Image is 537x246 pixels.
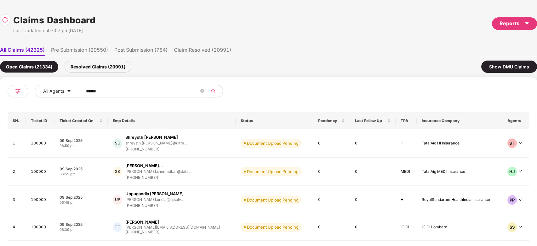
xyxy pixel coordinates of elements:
[174,47,231,56] li: Claim Resolved (20991)
[26,186,55,214] td: 100000
[113,195,122,205] div: UP
[247,224,299,230] div: Document Upload Pending
[507,138,517,148] div: ST
[396,129,417,158] td: HI
[60,166,103,172] div: 09 Sep 2025
[65,61,131,73] div: Resolved Claims (20991)
[125,203,184,209] div: [PHONE_NUMBER]
[60,227,103,232] div: 06:39 pm
[313,112,350,129] th: Pendency
[518,225,522,229] span: down
[113,222,122,232] div: GG
[247,168,299,175] div: Document Upload Pending
[500,20,529,27] div: Reports
[8,214,26,241] td: 4
[125,191,184,197] div: Uppugandla [PERSON_NAME]
[207,85,223,97] button: search
[313,158,350,186] td: 0
[518,169,522,173] span: down
[60,195,103,200] div: 09 Sep 2025
[60,138,103,143] div: 09 Sep 2025
[507,222,517,232] div: SS
[417,158,502,186] td: Tata Aig MEDI Insurance
[125,163,163,169] div: [PERSON_NAME]...
[507,195,517,205] div: PP
[313,129,350,158] td: 0
[125,225,220,229] div: [PERSON_NAME][EMAIL_ADDRESS][DOMAIN_NAME]
[43,88,64,95] span: All Agents
[14,87,22,95] img: svg+xml;base64,PHN2ZyB4bWxucz0iaHR0cDovL3d3dy53My5vcmcvMjAwMC9zdmciIHdpZHRoPSIyNCIgaGVpZ2h0PSIyNC...
[417,214,502,241] td: ICICI Lombard
[125,169,191,173] div: [PERSON_NAME].shemadkar@data...
[125,146,187,152] div: [PHONE_NUMBER]
[236,112,313,129] th: Status
[8,129,26,158] td: 1
[396,112,417,129] th: TPA
[350,112,396,129] th: Last Follow Up
[481,61,537,73] div: Show DMU Claims
[113,167,122,176] div: SS
[355,118,386,123] span: Last Follow Up
[417,186,502,214] td: RoyalSundaram HealthIndia Insurance
[200,89,204,93] span: close-circle
[8,158,26,186] td: 2
[318,118,340,123] span: Pendency
[125,219,159,225] div: [PERSON_NAME]
[108,112,236,129] th: Emp Details
[247,140,299,146] div: Document Upload Pending
[350,158,396,186] td: 0
[125,197,184,202] div: [PERSON_NAME].undla@qtsolv...
[8,112,26,129] th: SN.
[417,112,502,129] th: Insurance Company
[54,112,108,129] th: Ticket Created On
[125,141,187,145] div: shreysth.[PERSON_NAME]@ultra...
[350,214,396,241] td: 0
[507,167,517,176] div: HJ
[60,143,103,149] div: 06:59 pm
[313,214,350,241] td: 0
[51,47,108,56] li: Pre Submission (20550)
[60,222,103,227] div: 09 Sep 2025
[13,27,95,34] div: Last Updated on 07:07 pm[DATE]
[207,89,220,94] span: search
[125,134,178,140] div: Shreysth [PERSON_NAME]
[125,229,220,235] div: [PHONE_NUMBER]
[26,158,55,186] td: 100000
[26,112,55,129] th: Ticket ID
[114,47,168,56] li: Post Submission (784)
[518,141,522,145] span: down
[247,197,299,203] div: Document Upload Pending
[125,175,191,181] div: [PHONE_NUMBER]
[502,112,529,129] th: Agents
[350,186,396,214] td: 0
[518,198,522,202] span: down
[67,89,71,94] span: caret-down
[200,88,204,94] span: close-circle
[396,186,417,214] td: HI
[26,214,55,241] td: 100000
[8,186,26,214] td: 3
[13,13,95,27] h1: Claims Dashboard
[396,158,417,186] td: MEDI
[60,118,98,123] span: Ticket Created On
[60,200,103,205] div: 06:48 pm
[396,214,417,241] td: ICICI
[524,21,529,26] span: caret-down
[26,129,55,158] td: 100000
[2,17,8,23] img: svg+xml;base64,PHN2ZyBpZD0iUmVsb2FkLTMyeDMyIiB4bWxucz0iaHR0cDovL3d3dy53My5vcmcvMjAwMC9zdmciIHdpZH...
[417,129,502,158] td: Tata Aig HI Insurance
[350,129,396,158] td: 0
[113,138,122,148] div: SG
[35,85,85,97] button: All Agentscaret-down
[313,186,350,214] td: 0
[60,172,103,177] div: 06:55 pm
